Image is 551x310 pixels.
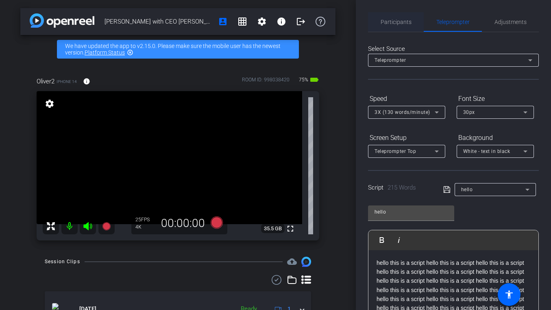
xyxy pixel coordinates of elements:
[375,57,406,63] span: Teleprompter
[368,92,445,106] div: Speed
[218,17,228,26] mat-icon: account_box
[105,13,213,30] span: [PERSON_NAME] with CEO [PERSON_NAME]
[127,49,133,56] mat-icon: highlight_off
[57,79,77,85] span: iPhone 14
[135,216,156,223] div: 25
[463,109,475,115] span: 30px
[368,183,432,192] div: Script
[44,99,55,109] mat-icon: settings
[45,258,80,266] div: Session Clips
[287,257,297,266] mat-icon: cloud_upload
[257,17,267,26] mat-icon: settings
[375,109,430,115] span: 3X (130 words/minute)
[57,40,299,59] div: We have updated the app to v2.15.0. Please make sure the mobile user has the newest version.
[309,75,319,85] mat-icon: battery_std
[242,76,290,88] div: ROOM ID: 998038420
[374,232,390,248] button: Bold (⌘B)
[381,19,412,25] span: Participants
[156,216,210,230] div: 00:00:00
[277,17,286,26] mat-icon: info
[141,217,150,223] span: FPS
[83,78,90,85] mat-icon: info
[463,148,510,154] span: White - text in black
[504,290,514,299] mat-icon: accessibility
[461,187,473,192] span: hello
[375,207,448,217] input: Title
[494,19,527,25] span: Adjustments
[388,184,416,191] span: 215 Words
[457,92,534,106] div: Font Size
[436,19,470,25] span: Teleprompter
[30,13,94,28] img: app-logo
[301,257,311,266] img: Session clips
[261,224,285,234] span: 35.5 GB
[296,17,306,26] mat-icon: logout
[298,73,309,86] span: 75%
[368,131,445,145] div: Screen Setup
[135,224,156,230] div: 4K
[375,148,416,154] span: Teleprompter Top
[237,17,247,26] mat-icon: grid_on
[287,257,297,266] span: Destinations for your clips
[37,77,54,86] span: Oliver2
[391,232,407,248] button: Italic (⌘I)
[457,131,534,145] div: Background
[285,224,295,234] mat-icon: fullscreen
[368,44,539,54] div: Select Source
[85,49,125,56] a: Platform Status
